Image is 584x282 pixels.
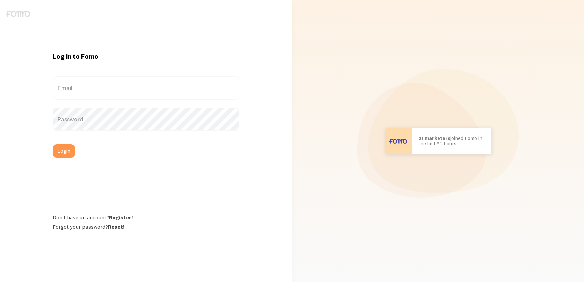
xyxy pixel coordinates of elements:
[53,52,240,61] h1: Log in to Fomo
[53,214,240,221] div: Don't have an account?
[53,108,240,131] label: Password
[53,76,240,100] label: Email
[109,214,133,221] a: Register!
[53,144,75,158] button: Login
[53,223,240,230] div: Forgot your password?
[418,136,485,147] p: joined Fomo in the last 24 hours
[418,135,450,141] b: 21 marketers
[385,128,412,154] img: User avatar
[108,223,124,230] a: Reset!
[6,11,30,17] img: fomo-logo-gray-b99e0e8ada9f9040e2984d0d95b3b12da0074ffd48d1e5cb62ac37fc77b0b268.svg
